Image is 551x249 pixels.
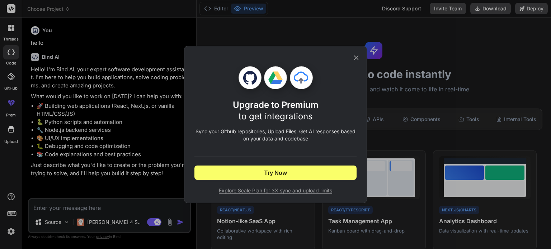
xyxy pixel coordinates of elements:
button: Try Now [194,166,357,180]
span: Try Now [264,168,287,177]
span: Explore Scale Plan for 3X sync and upload limits [194,187,357,194]
h1: Upgrade to Premium [233,99,319,122]
span: to get integrations [239,111,313,121]
p: Sync your Github repositories, Upload Files. Get AI responses based on your data and codebase [194,128,357,142]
